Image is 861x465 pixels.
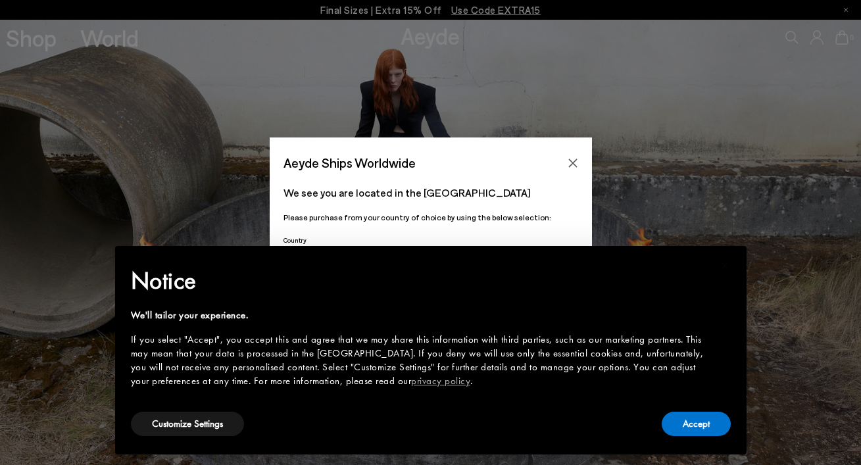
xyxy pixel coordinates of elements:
[283,185,578,201] p: We see you are located in the [GEOGRAPHIC_DATA]
[131,412,244,436] button: Customize Settings
[563,153,583,173] button: Close
[131,308,710,322] div: We'll tailor your experience.
[721,255,729,276] span: ×
[283,151,416,174] span: Aeyde Ships Worldwide
[131,333,710,388] div: If you select "Accept", you accept this and agree that we may share this information with third p...
[411,374,470,387] a: privacy policy
[283,211,578,224] p: Please purchase from your country of choice by using the below selection:
[131,264,710,298] h2: Notice
[662,412,731,436] button: Accept
[710,250,741,281] button: Close this notice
